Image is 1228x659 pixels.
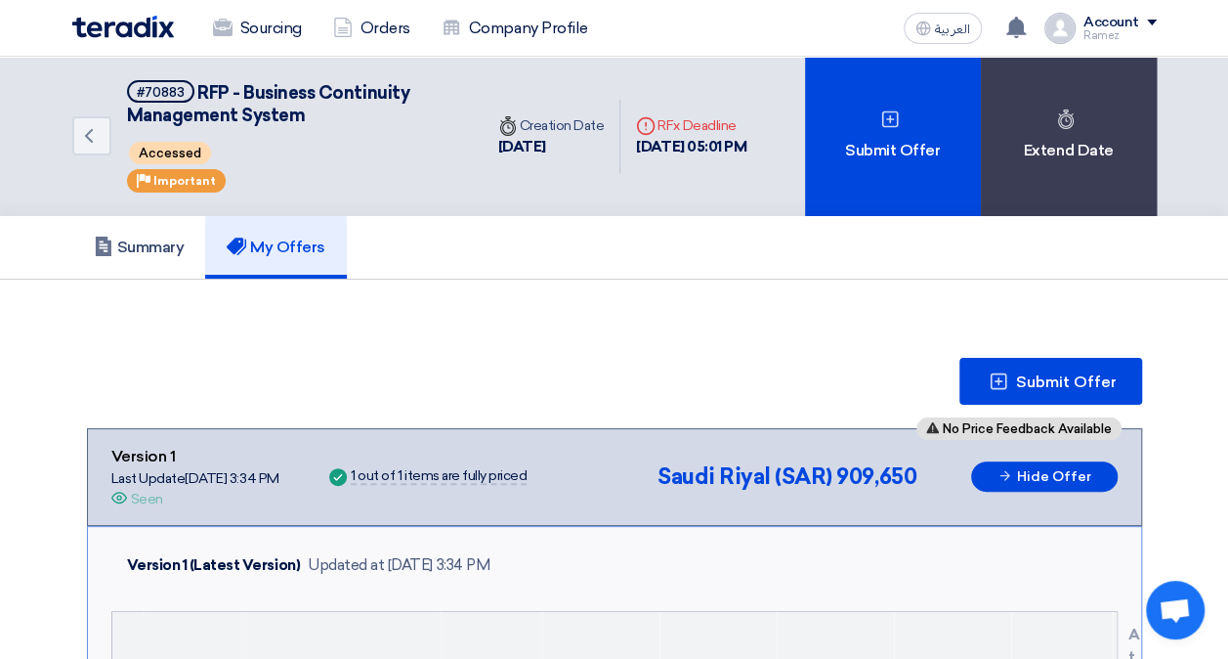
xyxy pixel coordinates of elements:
button: العربية [904,13,982,44]
img: profile_test.png [1044,13,1076,44]
div: Open chat [1146,581,1205,639]
button: Submit Offer [959,358,1142,405]
a: Sourcing [197,7,318,50]
span: Saudi Riyal (SAR) [657,463,832,490]
span: Submit Offer [1016,374,1117,390]
span: العربية [935,22,970,36]
h5: My Offers [227,238,325,257]
a: Summary [72,216,206,279]
div: Version 1 [111,445,279,468]
div: Extend Date [981,57,1157,216]
div: Ramez [1083,30,1157,41]
div: Creation Date [498,115,605,136]
div: RFx Deadline [636,115,746,136]
button: Hide Offer [971,461,1118,492]
div: Seen [131,489,163,509]
img: Teradix logo [72,16,174,38]
h5: Summary [94,238,185,257]
a: Orders [318,7,426,50]
div: [DATE] 05:01 PM [636,136,746,158]
div: Submit Offer [805,57,981,216]
span: 909,650 [836,463,916,490]
div: [DATE] [498,136,605,158]
a: My Offers [205,216,347,279]
div: #70883 [137,86,185,99]
span: Accessed [129,142,211,164]
div: 1 out of 1 items are fully priced [351,469,527,485]
h5: RFP - Business Continuity Management System [127,80,459,128]
span: Important [153,174,216,188]
span: No Price Feedback Available [943,422,1112,435]
div: Account [1083,15,1139,31]
div: Version 1 (Latest Version) [127,554,301,577]
a: Company Profile [426,7,604,50]
div: Updated at [DATE] 3:34 PM [308,554,489,577]
div: Last Update [DATE] 3:34 PM [111,468,279,489]
span: RFP - Business Continuity Management System [127,82,410,126]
